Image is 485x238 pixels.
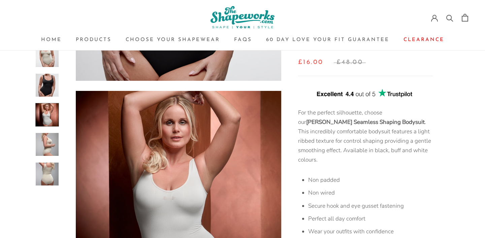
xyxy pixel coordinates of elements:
[36,103,59,126] img: Kimberley - Seamless Shaping Bodysuit
[308,199,433,212] li: Secure hook and eye gusset fastening
[308,186,433,199] li: Non wired
[234,37,252,42] a: FAQsFAQs
[315,88,416,100] img: Trustpilot_Excellent44.png
[41,37,62,42] a: HomeHome
[211,6,274,29] img: The Shapeworks
[126,37,220,42] a: Choose your ShapewearChoose your Shapewear
[36,133,59,156] img: Kimberley - Seamless Shaping Bodysuit
[403,37,444,42] a: ClearanceClearance
[306,118,425,126] strong: [PERSON_NAME] Seamless Shaping Bodysuit
[308,174,433,186] li: Non padded
[308,225,433,238] li: Wear your outfits with confidence
[308,212,433,225] li: Perfect all day comfort
[462,14,468,22] a: Open cart
[76,37,111,42] a: ProductsProducts
[36,163,59,185] img: Kimberley - Seamless Shaping Bodysuit
[36,44,59,67] img: Kimberley - Seamless Shaping Bodysuit
[266,37,389,42] a: 60 Day Love Your Fit Guarantee60 Day Love Your Fit Guarantee
[336,57,363,68] span: £48.00
[298,108,433,165] p: For the perfect silhouette, choose our . This incredibly comfortable bodysuit features a light ri...
[298,57,323,68] span: £16.00
[36,74,59,97] img: Kimberley - Seamless Shaping Bodysuit
[446,14,453,21] a: Search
